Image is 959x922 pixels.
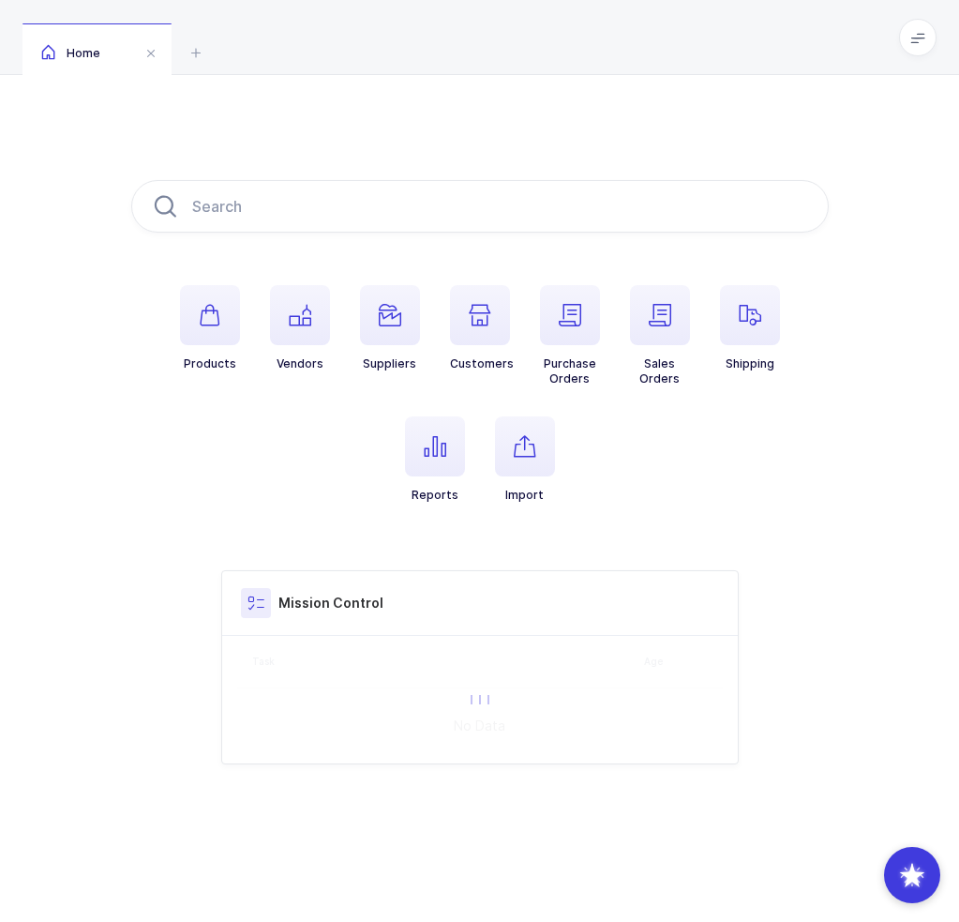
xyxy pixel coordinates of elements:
[540,285,600,386] button: PurchaseOrders
[278,594,383,612] h3: Mission Control
[405,416,465,503] button: Reports
[131,180,829,233] input: Search
[630,285,690,386] button: SalesOrders
[270,285,330,371] button: Vendors
[720,285,780,371] button: Shipping
[180,285,240,371] button: Products
[450,285,514,371] button: Customers
[360,285,420,371] button: Suppliers
[41,46,100,60] span: Home
[495,416,555,503] button: Import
